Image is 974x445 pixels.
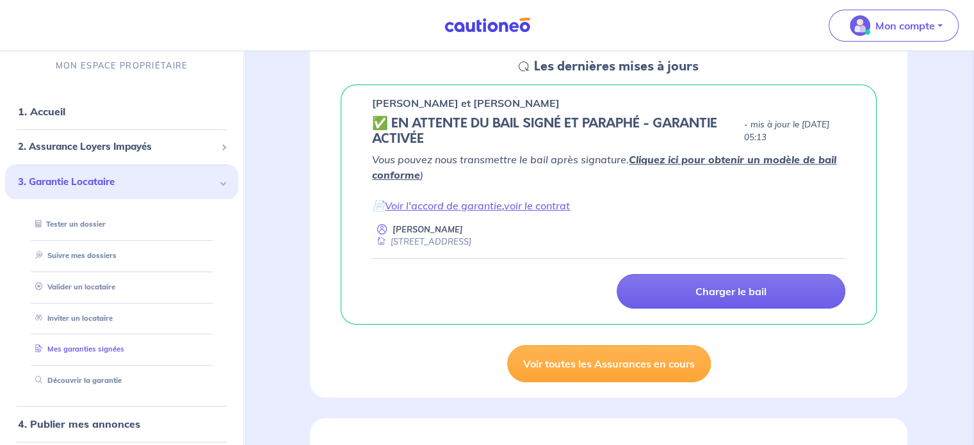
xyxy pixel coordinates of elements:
h5: ✅️️️ EN ATTENTE DU BAIL SIGNÉ ET PARAPHÉ - GARANTIE ACTIVÉE [372,116,739,147]
div: Inviter un locataire [20,308,223,329]
em: 📄 , [372,199,570,212]
div: [STREET_ADDRESS] [372,236,471,248]
div: state: CONTRACT-SIGNED, Context: IN-LANDLORD,IS-GL-CAUTION-IN-LANDLORD [372,116,845,147]
img: illu_account_valid_menu.svg [850,15,870,36]
div: Découvrir la garantie [20,371,223,392]
p: [PERSON_NAME] [393,223,463,236]
a: 1. Accueil [18,106,65,118]
a: Tester un dossier [30,220,106,229]
a: Cliquez ici pour obtenir un modèle de bail conforme [372,153,836,181]
a: Voir l'accord de garantie [385,199,502,212]
p: - mis à jour le [DATE] 05:13 [744,118,845,144]
a: Charger le bail [617,274,845,309]
a: 4. Publier mes annonces [18,417,140,430]
div: 2. Assurance Loyers Impayés [5,135,238,160]
div: Mes garanties signées [20,339,223,360]
a: Voir toutes les Assurances en cours [507,345,711,382]
a: Mes garanties signées [30,345,124,354]
a: Inviter un locataire [30,314,113,323]
em: Vous pouvez nous transmettre le bail après signature. ) [372,153,836,181]
div: 4. Publier mes annonces [5,411,238,437]
button: illu_account_valid_menu.svgMon compte [829,10,959,42]
div: Suivre mes dossiers [20,245,223,266]
a: Découvrir la garantie [30,376,122,385]
span: 3. Garantie Locataire [18,175,216,190]
a: voir le contrat [504,199,570,212]
p: Mon compte [875,18,935,33]
div: 3. Garantie Locataire [5,165,238,200]
h5: Les dernières mises à jours [534,59,699,74]
p: MON ESPACE PROPRIÉTAIRE [56,60,188,72]
span: 2. Assurance Loyers Impayés [18,140,216,155]
div: 1. Accueil [5,99,238,125]
div: Valider un locataire [20,277,223,298]
div: Tester un dossier [20,214,223,236]
p: Charger le bail [695,285,767,298]
a: Suivre mes dossiers [30,251,117,260]
a: Valider un locataire [30,282,115,291]
img: Cautioneo [439,17,535,33]
p: [PERSON_NAME] et [PERSON_NAME] [372,95,560,111]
